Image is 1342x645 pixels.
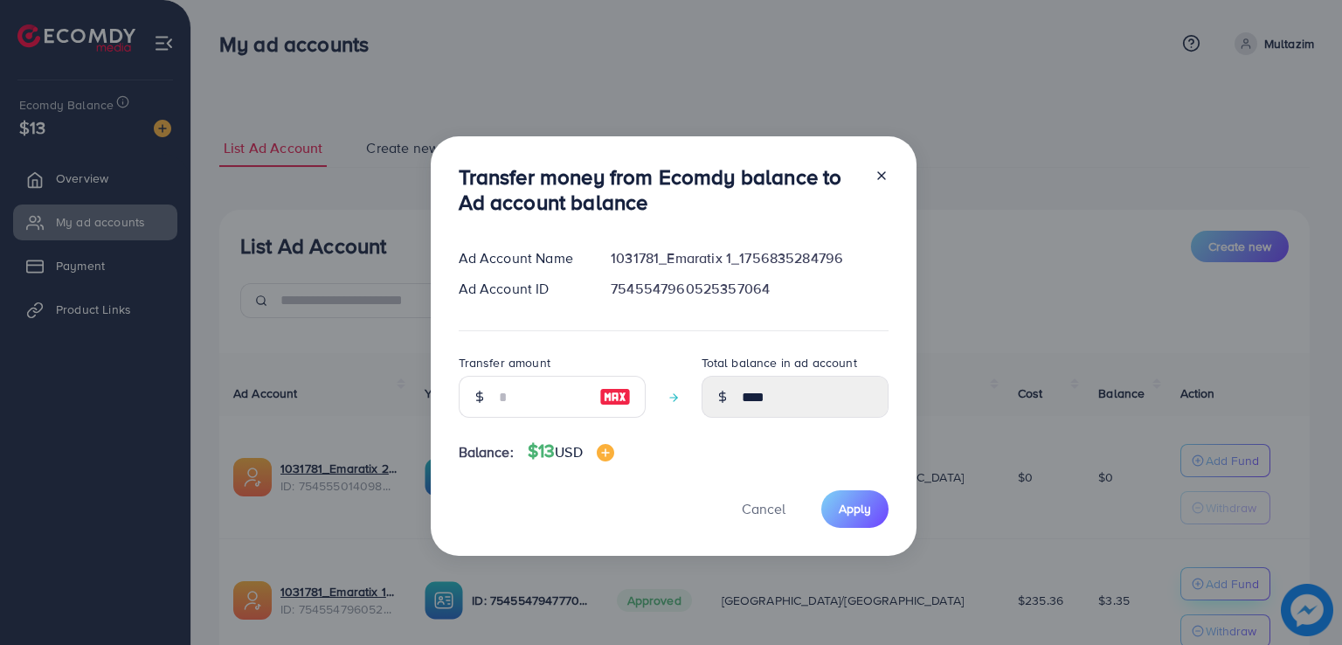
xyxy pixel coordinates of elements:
[445,248,598,268] div: Ad Account Name
[839,500,871,517] span: Apply
[445,279,598,299] div: Ad Account ID
[702,354,857,371] label: Total balance in ad account
[599,386,631,407] img: image
[821,490,889,528] button: Apply
[528,440,614,462] h4: $13
[720,490,807,528] button: Cancel
[459,442,514,462] span: Balance:
[597,444,614,461] img: image
[597,248,902,268] div: 1031781_Emaratix 1_1756835284796
[555,442,582,461] span: USD
[597,279,902,299] div: 7545547960525357064
[742,499,785,518] span: Cancel
[459,354,550,371] label: Transfer amount
[459,164,861,215] h3: Transfer money from Ecomdy balance to Ad account balance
